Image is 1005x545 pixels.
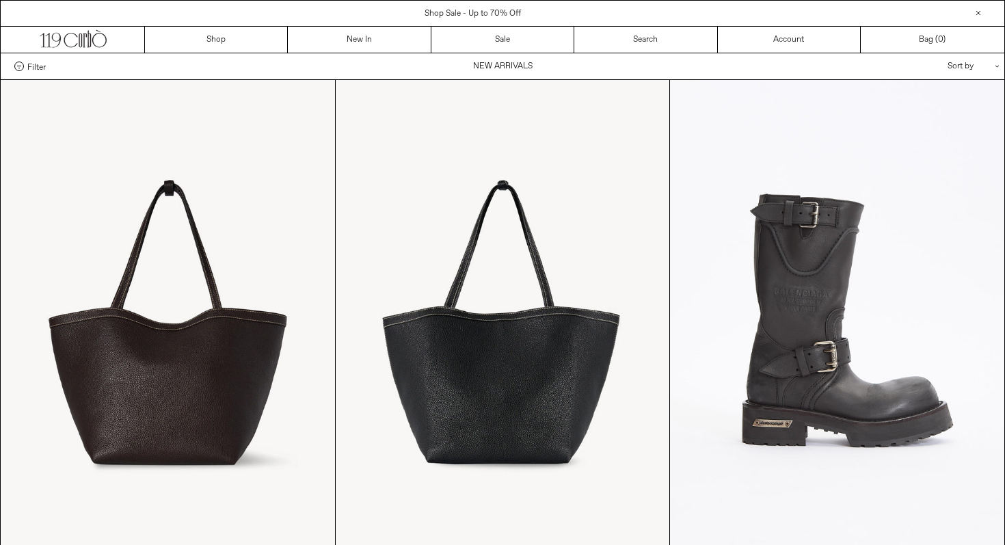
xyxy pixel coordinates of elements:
[574,27,717,53] a: Search
[425,8,521,19] a: Shop Sale - Up to 70% Off
[938,34,943,45] span: 0
[861,27,1004,53] a: Bag ()
[868,53,991,79] div: Sort by
[145,27,288,53] a: Shop
[718,27,861,53] a: Account
[288,27,431,53] a: New In
[27,62,46,71] span: Filter
[431,27,574,53] a: Sale
[938,34,946,46] span: )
